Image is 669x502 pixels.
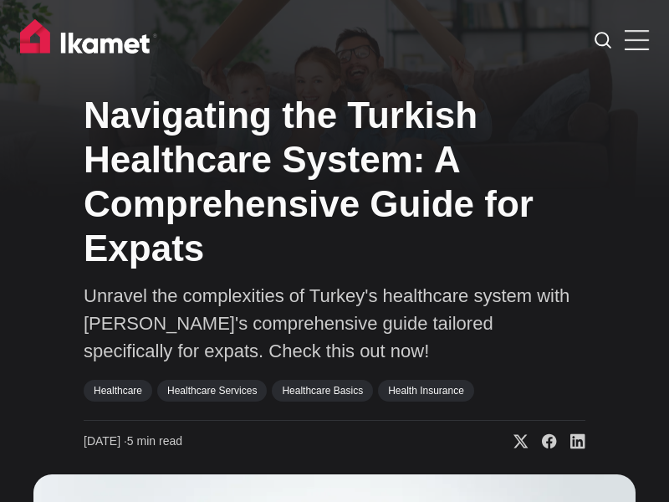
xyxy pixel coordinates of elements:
[500,433,529,450] a: Share on X
[20,19,157,61] img: Ikamet home
[84,433,182,450] time: 5 min read
[529,433,557,450] a: Share on Facebook
[84,434,127,448] span: [DATE] ∙
[84,282,585,365] p: Unravel the complexities of Turkey's healthcare system with [PERSON_NAME]'s comprehensive guide t...
[378,380,474,402] a: Health Insurance
[84,380,152,402] a: Healthcare
[84,94,585,270] h1: Navigating the Turkish Healthcare System: A Comprehensive Guide for Expats
[157,380,267,402] a: Healthcare Services
[272,380,373,402] a: Healthcare Basics
[557,433,585,450] a: Share on Linkedin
